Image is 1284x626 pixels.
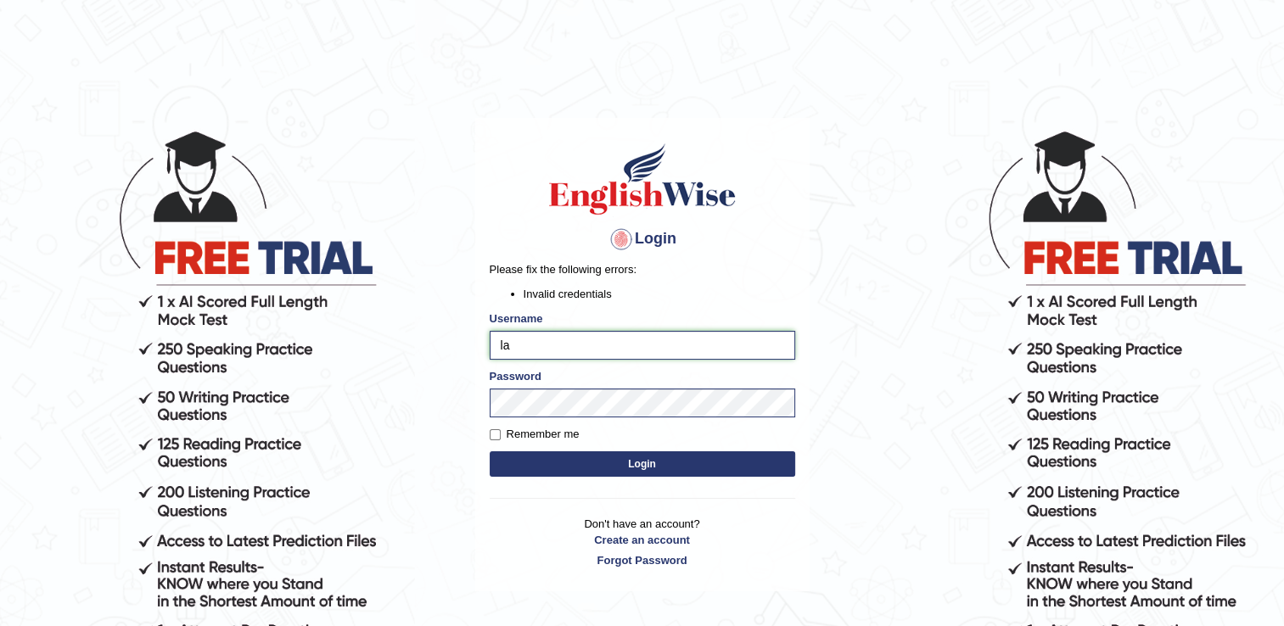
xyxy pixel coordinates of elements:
[490,261,795,277] p: Please fix the following errors:
[546,141,739,217] img: Logo of English Wise sign in for intelligent practice with AI
[490,532,795,548] a: Create an account
[490,426,580,443] label: Remember me
[490,226,795,253] h4: Login
[490,429,501,440] input: Remember me
[490,552,795,568] a: Forgot Password
[490,451,795,477] button: Login
[490,310,543,327] label: Username
[490,368,541,384] label: Password
[524,286,795,302] li: Invalid credentials
[490,516,795,568] p: Don't have an account?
